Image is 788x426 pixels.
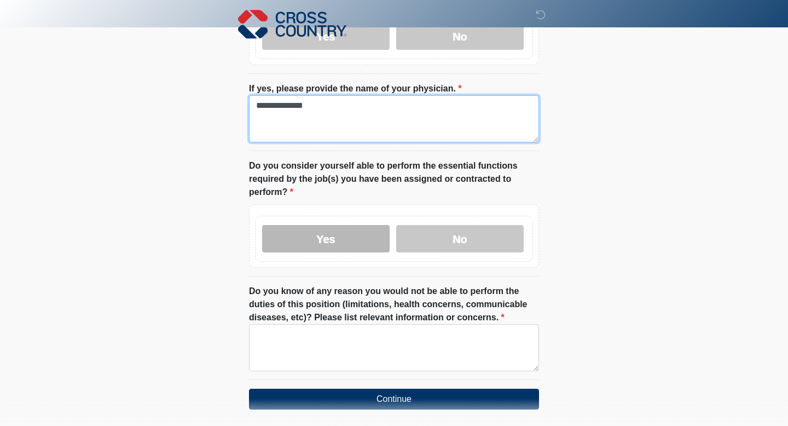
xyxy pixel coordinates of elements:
[249,389,539,410] button: Continue
[249,82,462,95] label: If yes, please provide the name of your physician.
[396,225,524,252] label: No
[238,8,346,40] img: Cross Country Logo
[262,225,390,252] label: Yes
[249,159,539,199] label: Do you consider yourself able to perform the essential functions required by the job(s) you have ...
[249,285,539,324] label: Do you know of any reason you would not be able to perform the duties of this position (limitatio...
